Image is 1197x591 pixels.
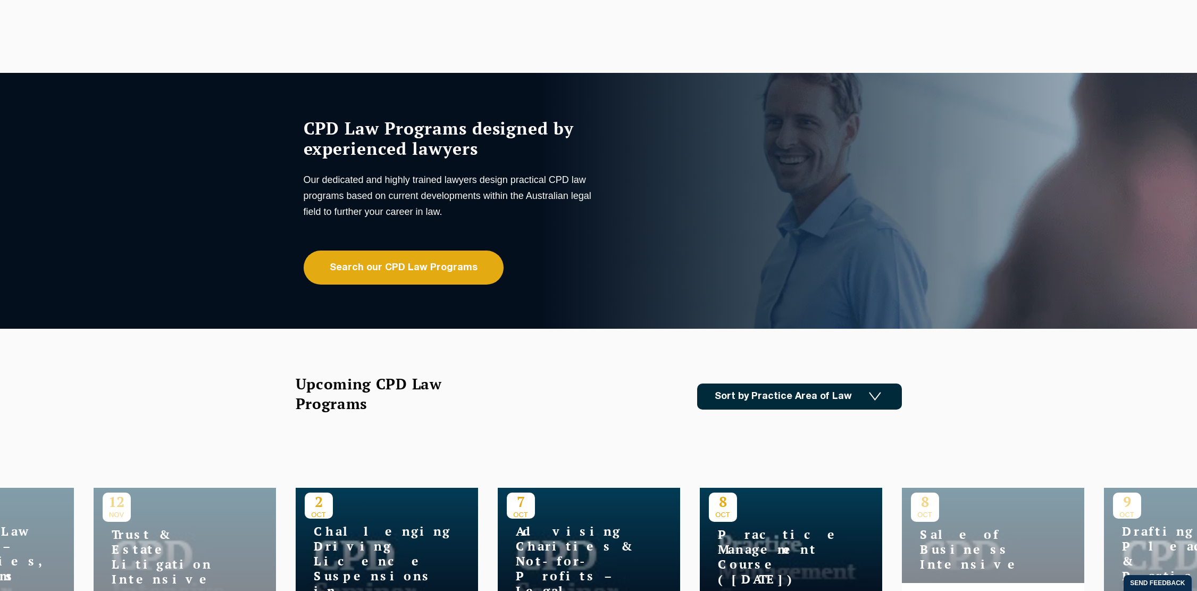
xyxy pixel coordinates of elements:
p: 2 [305,493,333,511]
span: OCT [507,511,535,519]
a: Search our CPD Law Programs [304,251,504,285]
p: Our dedicated and highly trained lawyers design practical CPD law programs based on current devel... [304,172,596,220]
span: OCT [305,511,333,519]
img: Icon [869,392,881,401]
h1: CPD Law Programs designed by experienced lawyers [304,118,596,159]
p: 7 [507,493,535,511]
h2: Upcoming CPD Law Programs [296,374,468,413]
h4: Practice Management Course ([DATE]) [709,527,842,587]
p: 8 [709,493,737,511]
a: Sort by Practice Area of Law [697,384,902,410]
span: OCT [709,511,737,519]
